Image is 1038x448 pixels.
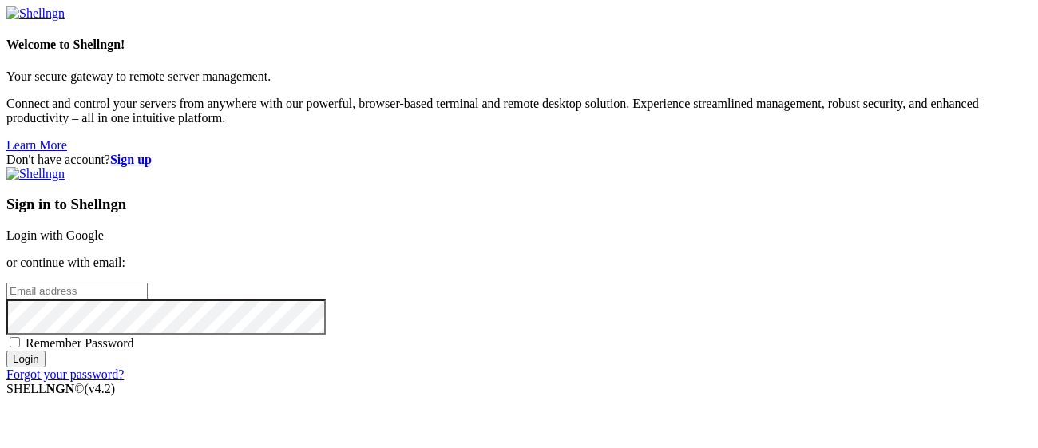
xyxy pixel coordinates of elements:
a: Login with Google [6,228,104,242]
span: 4.2.0 [85,382,116,395]
span: SHELL © [6,382,115,395]
input: Login [6,351,46,367]
input: Email address [6,283,148,299]
p: Your secure gateway to remote server management. [6,69,1032,84]
h4: Welcome to Shellngn! [6,38,1032,52]
a: Sign up [110,153,152,166]
a: Forgot your password? [6,367,124,381]
input: Remember Password [10,337,20,347]
img: Shellngn [6,6,65,21]
span: Remember Password [26,336,134,350]
div: Don't have account? [6,153,1032,167]
p: Connect and control your servers from anywhere with our powerful, browser-based terminal and remo... [6,97,1032,125]
p: or continue with email: [6,256,1032,270]
img: Shellngn [6,167,65,181]
h3: Sign in to Shellngn [6,196,1032,213]
a: Learn More [6,138,67,152]
b: NGN [46,382,75,395]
